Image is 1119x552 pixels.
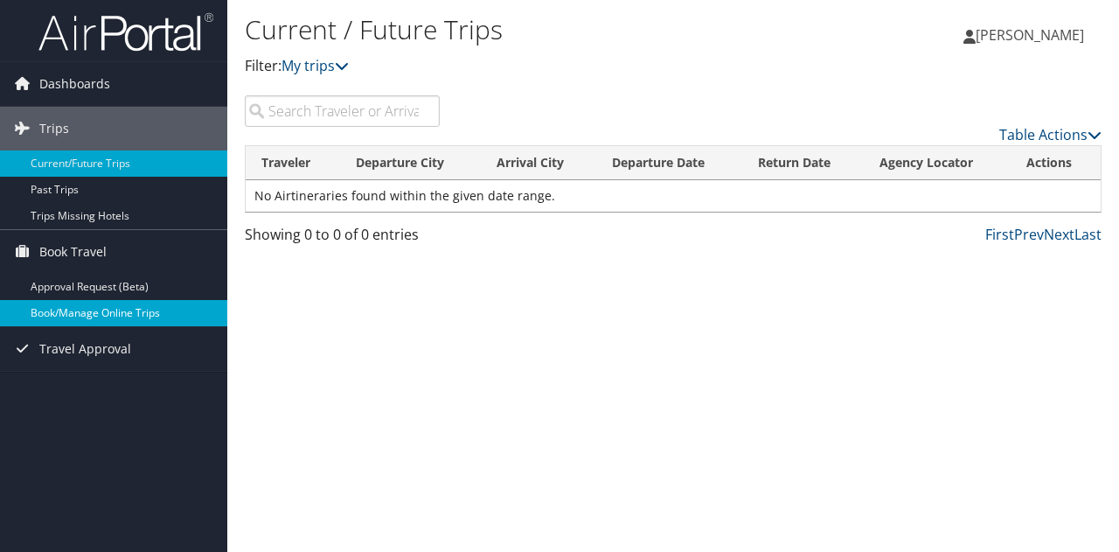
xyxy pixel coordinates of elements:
[245,224,440,254] div: Showing 0 to 0 of 0 entries
[596,146,742,180] th: Departure Date: activate to sort column descending
[976,25,1084,45] span: [PERSON_NAME]
[246,146,340,180] th: Traveler: activate to sort column ascending
[963,9,1102,61] a: [PERSON_NAME]
[481,146,597,180] th: Arrival City: activate to sort column ascending
[246,180,1101,212] td: No Airtineraries found within the given date range.
[245,11,816,48] h1: Current / Future Trips
[245,55,816,78] p: Filter:
[742,146,865,180] th: Return Date: activate to sort column ascending
[985,225,1014,244] a: First
[39,107,69,150] span: Trips
[1014,225,1044,244] a: Prev
[1044,225,1074,244] a: Next
[245,95,440,127] input: Search Traveler or Arrival City
[281,56,349,75] a: My trips
[1011,146,1101,180] th: Actions
[999,125,1102,144] a: Table Actions
[1074,225,1102,244] a: Last
[864,146,1011,180] th: Agency Locator: activate to sort column ascending
[39,230,107,274] span: Book Travel
[39,327,131,371] span: Travel Approval
[340,146,481,180] th: Departure City: activate to sort column ascending
[39,62,110,106] span: Dashboards
[38,11,213,52] img: airportal-logo.png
